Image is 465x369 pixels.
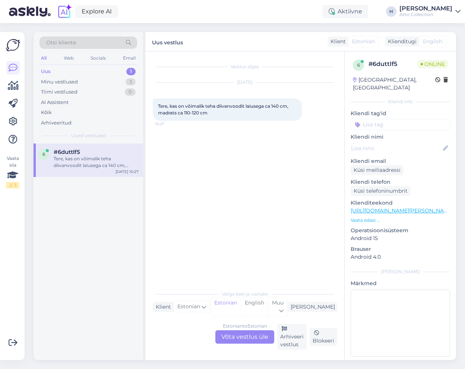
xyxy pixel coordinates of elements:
img: explore-ai [57,4,72,19]
div: Vestlus algas [153,63,337,70]
span: English [423,38,442,45]
div: Socials [89,53,107,63]
div: 3 [126,78,136,86]
p: Klienditeekond [351,199,450,207]
div: Arhiveeritud [41,119,72,127]
div: AI Assistent [41,99,69,106]
div: Tiimi vestlused [41,88,77,96]
label: Uus vestlus [152,37,183,47]
div: Aktiivne [323,5,368,18]
div: Kõik [41,109,52,116]
div: Kliendi info [351,98,450,105]
input: Lisa nimi [351,144,442,152]
p: Kliendi nimi [351,133,450,141]
div: Vaata siia [6,155,19,189]
div: 0 [125,88,136,96]
div: Tere, kas on võimalik teha diivanvoodit laiusega ca 140 cm, madrats ca 110-120 cm [54,155,139,169]
span: Muu [272,299,284,306]
div: Võta vestlus üle [215,330,274,344]
span: Otsi kliente [46,39,76,47]
div: Arhiveeri vestlus [277,324,307,350]
div: Estonian to Estonian [223,323,267,329]
div: Klient [153,303,171,311]
div: [PERSON_NAME] [288,303,335,311]
span: Online [418,60,448,68]
div: [PERSON_NAME] [399,6,452,12]
div: Atto Collection [399,12,452,18]
p: Vaata edasi ... [351,217,450,224]
div: Uus [41,68,51,75]
p: Android 4.0 [351,253,450,261]
a: Explore AI [75,5,118,18]
p: Märkmed [351,280,450,287]
div: Minu vestlused [41,78,78,86]
span: Estonian [177,303,200,311]
div: Web [62,53,75,63]
div: English [241,297,268,316]
div: Valige keel ja vastake [153,291,337,297]
div: Klienditugi [385,38,417,45]
span: Estonian [352,38,375,45]
div: # 6duttlf5 [368,60,418,69]
div: Küsi telefoninumbrit [351,186,411,196]
span: 6 [357,62,360,68]
div: Estonian [211,297,241,316]
div: [PERSON_NAME] [351,268,450,275]
span: #6duttlf5 [54,149,80,155]
span: Uued vestlused [71,132,106,139]
div: H [386,6,396,17]
p: Operatsioonisüsteem [351,227,450,234]
div: All [39,53,48,63]
div: Küsi meiliaadressi [351,165,404,175]
div: Blokeeri [310,328,337,346]
img: Askly Logo [6,38,20,52]
p: Android 15 [351,234,450,242]
p: Kliendi email [351,157,450,165]
a: [PERSON_NAME]Atto Collection [399,6,461,18]
p: Kliendi telefon [351,178,450,186]
div: 2 / 3 [6,182,19,189]
span: 10:27 [155,121,183,127]
a: [URL][DOMAIN_NAME][PERSON_NAME] [351,207,453,214]
div: Email [121,53,137,63]
div: [DATE] 10:27 [116,169,139,174]
input: Lisa tag [351,119,450,130]
span: Tere, kas on võimalik teha diivanvoodit laiusega ca 140 cm, madrats ca 110-120 cm [158,103,290,116]
div: [GEOGRAPHIC_DATA], [GEOGRAPHIC_DATA] [353,76,435,92]
div: [DATE] [153,79,337,86]
span: 6 [42,151,45,157]
div: Klient [328,38,346,45]
div: 1 [126,68,136,75]
p: Brauser [351,245,450,253]
p: Kliendi tag'id [351,110,450,117]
